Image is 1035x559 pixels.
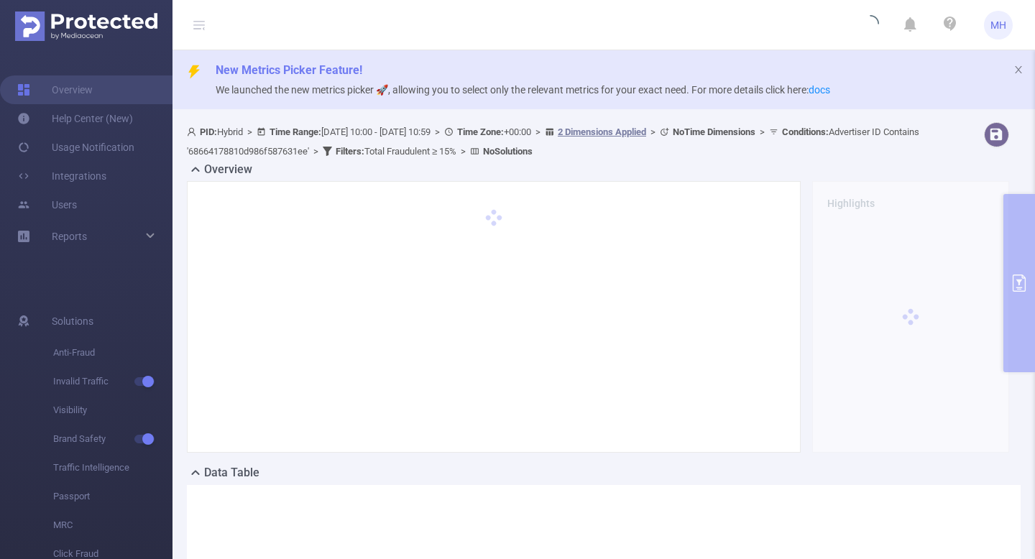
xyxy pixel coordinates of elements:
[52,307,93,336] span: Solutions
[53,453,172,482] span: Traffic Intelligence
[990,11,1006,40] span: MH
[53,511,172,540] span: MRC
[1013,62,1023,78] button: icon: close
[531,126,545,137] span: >
[862,15,879,35] i: icon: loading
[1013,65,1023,75] i: icon: close
[782,126,829,137] b: Conditions :
[755,126,769,137] span: >
[53,338,172,367] span: Anti-Fraud
[336,146,364,157] b: Filters :
[200,126,217,137] b: PID:
[204,464,259,481] h2: Data Table
[187,65,201,79] i: icon: thunderbolt
[17,190,77,219] a: Users
[53,367,172,396] span: Invalid Traffic
[17,104,133,133] a: Help Center (New)
[15,11,157,41] img: Protected Media
[17,75,93,104] a: Overview
[243,126,257,137] span: >
[53,396,172,425] span: Visibility
[456,146,470,157] span: >
[673,126,755,137] b: No Time Dimensions
[17,162,106,190] a: Integrations
[53,425,172,453] span: Brand Safety
[187,127,200,137] i: icon: user
[270,126,321,137] b: Time Range:
[809,84,830,96] a: docs
[216,63,362,77] span: New Metrics Picker Feature!
[483,146,533,157] b: No Solutions
[17,133,134,162] a: Usage Notification
[53,482,172,511] span: Passport
[204,161,252,178] h2: Overview
[309,146,323,157] span: >
[646,126,660,137] span: >
[52,222,87,251] a: Reports
[216,84,830,96] span: We launched the new metrics picker 🚀, allowing you to select only the relevant metrics for your e...
[187,126,919,157] span: Hybrid [DATE] 10:00 - [DATE] 10:59 +00:00
[52,231,87,242] span: Reports
[336,146,456,157] span: Total Fraudulent ≥ 15%
[457,126,504,137] b: Time Zone:
[558,126,646,137] u: 2 Dimensions Applied
[431,126,444,137] span: >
